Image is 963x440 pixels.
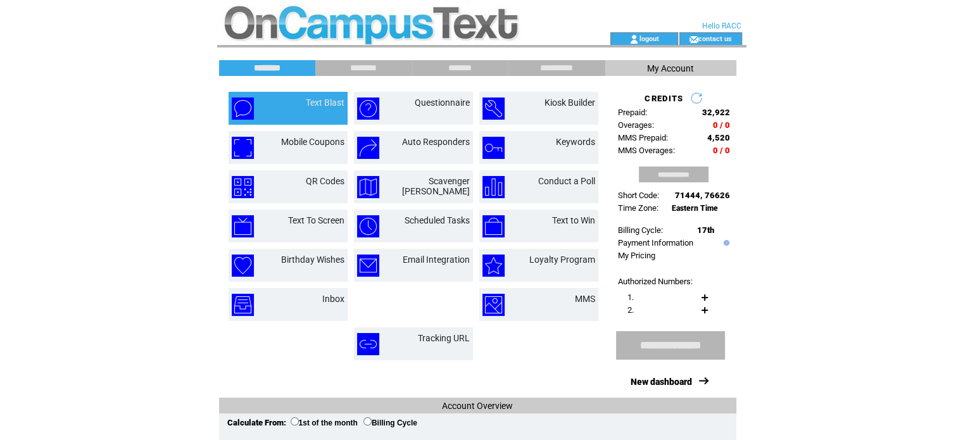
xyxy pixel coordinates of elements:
[227,418,286,427] span: Calculate From:
[403,255,470,265] a: Email Integration
[415,97,470,108] a: Questionnaire
[357,97,379,120] img: questionnaire.png
[618,191,659,200] span: Short Code:
[405,215,470,225] a: Scheduled Tasks
[618,238,693,248] a: Payment Information
[232,294,254,316] img: inbox.png
[232,137,254,159] img: mobile-coupons.png
[707,133,730,142] span: 4,520
[291,417,299,425] input: 1st of the month
[281,255,344,265] a: Birthday Wishes
[627,292,634,302] span: 1.
[639,34,658,42] a: logout
[538,176,595,186] a: Conduct a Poll
[442,401,513,411] span: Account Overview
[482,176,505,198] img: conduct-a-poll.png
[631,377,692,387] a: New dashboard
[482,294,505,316] img: mms.png
[618,225,663,235] span: Billing Cycle:
[402,137,470,147] a: Auto Responders
[721,240,729,246] img: help.gif
[357,333,379,355] img: tracking-url.png
[713,146,730,155] span: 0 / 0
[232,176,254,198] img: qr-codes.png
[482,97,505,120] img: kiosk-builder.png
[482,215,505,237] img: text-to-win.png
[689,34,698,44] img: contact_us_icon.gif
[232,255,254,277] img: birthday-wishes.png
[698,34,732,42] a: contact us
[702,22,741,30] span: Hello RACC
[618,120,654,130] span: Overages:
[482,137,505,159] img: keywords.png
[306,97,344,108] a: Text Blast
[482,255,505,277] img: loyalty-program.png
[232,215,254,237] img: text-to-screen.png
[552,215,595,225] a: Text to Win
[357,215,379,237] img: scheduled-tasks.png
[575,294,595,304] a: MMS
[618,203,658,213] span: Time Zone:
[672,204,718,213] span: Eastern Time
[556,137,595,147] a: Keywords
[627,305,634,315] span: 2.
[306,176,344,186] a: QR Codes
[288,215,344,225] a: Text To Screen
[618,277,693,286] span: Authorized Numbers:
[322,294,344,304] a: Inbox
[647,63,694,73] span: My Account
[544,97,595,108] a: Kiosk Builder
[702,108,730,117] span: 32,922
[357,137,379,159] img: auto-responders.png
[363,417,372,425] input: Billing Cycle
[675,191,730,200] span: 71444, 76626
[645,94,683,103] span: CREDITS
[618,108,647,117] span: Prepaid:
[697,225,714,235] span: 17th
[363,418,417,427] label: Billing Cycle
[291,418,358,427] label: 1st of the month
[629,34,639,44] img: account_icon.gif
[618,251,655,260] a: My Pricing
[281,137,344,147] a: Mobile Coupons
[402,176,470,196] a: Scavenger [PERSON_NAME]
[618,133,668,142] span: MMS Prepaid:
[357,176,379,198] img: scavenger-hunt.png
[618,146,675,155] span: MMS Overages:
[357,255,379,277] img: email-integration.png
[713,120,730,130] span: 0 / 0
[529,255,595,265] a: Loyalty Program
[232,97,254,120] img: text-blast.png
[418,333,470,343] a: Tracking URL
